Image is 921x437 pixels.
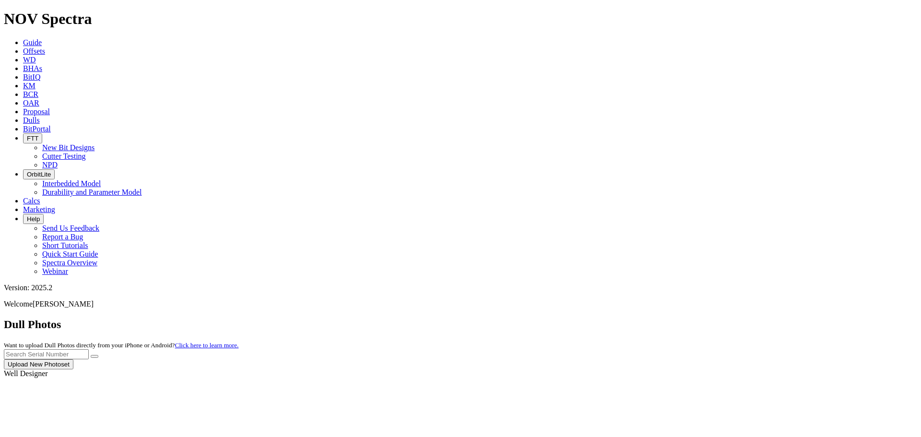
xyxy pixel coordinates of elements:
[42,143,94,152] a: New Bit Designs
[23,73,40,81] a: BitIQ
[23,56,36,64] a: WD
[42,152,86,160] a: Cutter Testing
[23,90,38,98] a: BCR
[4,10,917,28] h1: NOV Spectra
[42,267,68,275] a: Webinar
[42,224,99,232] a: Send Us Feedback
[23,125,51,133] a: BitPortal
[4,359,73,369] button: Upload New Photoset
[4,369,917,378] div: Well Designer
[23,197,40,205] a: Calcs
[42,250,98,258] a: Quick Start Guide
[33,300,94,308] span: [PERSON_NAME]
[42,259,97,267] a: Spectra Overview
[23,38,42,47] a: Guide
[27,171,51,178] span: OrbitLite
[42,233,83,241] a: Report a Bug
[23,82,35,90] a: KM
[23,99,39,107] a: OAR
[4,342,238,349] small: Want to upload Dull Photos directly from your iPhone or Android?
[23,64,42,72] a: BHAs
[42,188,142,196] a: Durability and Parameter Model
[27,135,38,142] span: FTT
[27,215,40,223] span: Help
[23,133,42,143] button: FTT
[23,169,55,179] button: OrbitLite
[42,241,88,249] a: Short Tutorials
[42,179,101,188] a: Interbedded Model
[4,300,917,308] p: Welcome
[4,349,89,359] input: Search Serial Number
[42,161,58,169] a: NPD
[23,47,45,55] a: Offsets
[4,318,917,331] h2: Dull Photos
[23,116,40,124] a: Dulls
[23,107,50,116] a: Proposal
[4,283,917,292] div: Version: 2025.2
[23,214,44,224] button: Help
[175,342,239,349] a: Click here to learn more.
[23,205,55,213] a: Marketing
